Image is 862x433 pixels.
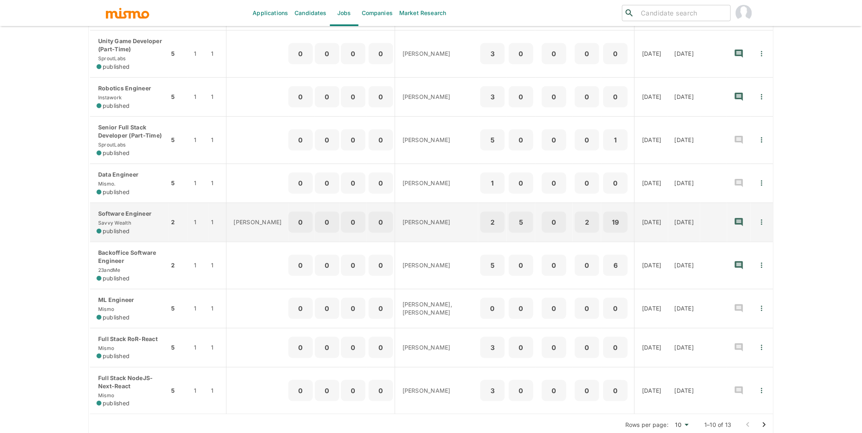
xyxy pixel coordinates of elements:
p: 0 [545,260,563,271]
td: 5 [169,328,187,367]
td: 1 [187,289,209,328]
td: 2 [169,242,187,289]
button: Quick Actions [753,45,771,63]
td: 5 [169,367,187,414]
p: 0 [344,91,362,103]
p: 0 [545,342,563,353]
td: 5 [169,30,187,77]
p: 0 [344,177,362,189]
p: Robotics Engineer [97,84,163,92]
p: 0 [512,260,530,271]
td: 1 [209,289,226,328]
td: 1 [209,164,226,203]
span: Savvy Wealth [97,220,131,226]
td: [DATE] [635,328,668,367]
button: Quick Actions [753,382,771,400]
p: 0 [545,303,563,314]
p: 0 [607,177,625,189]
p: ML Engineer [97,296,163,304]
p: 2 [484,216,501,228]
p: 0 [545,177,563,189]
button: recent-notes [729,173,749,193]
button: Quick Actions [753,300,771,317]
button: recent-notes [729,212,749,232]
p: 0 [344,342,362,353]
p: 1 [607,134,625,146]
span: published [103,188,130,196]
td: 1 [209,242,226,289]
td: 5 [169,116,187,164]
td: [DATE] [668,242,701,289]
p: 0 [578,385,596,396]
p: [PERSON_NAME] [402,387,472,395]
span: SproutLabs [97,142,126,148]
p: 0 [372,177,390,189]
p: 0 [344,303,362,314]
div: 10 [672,419,692,431]
button: Quick Actions [753,256,771,274]
p: 0 [545,216,563,228]
p: 0 [578,134,596,146]
p: 0 [512,177,530,189]
td: 1 [187,116,209,164]
p: 0 [344,48,362,59]
button: Go to next page [756,417,772,433]
p: 19 [607,216,625,228]
p: [PERSON_NAME] [402,93,472,101]
button: recent-notes [729,338,749,357]
td: [DATE] [668,203,701,242]
p: 0 [292,177,310,189]
p: Unity Game Developer (Part-Time) [97,37,163,53]
p: 1 [484,177,501,189]
button: Quick Actions [753,213,771,231]
p: 0 [512,342,530,353]
td: 5 [169,289,187,328]
span: published [103,149,130,157]
p: [PERSON_NAME] [402,261,472,269]
button: recent-notes [729,130,749,150]
span: Mismo [97,306,114,312]
td: [DATE] [668,164,701,203]
p: 0 [344,260,362,271]
p: 0 [512,385,530,396]
td: [DATE] [668,289,701,328]
p: 0 [318,342,336,353]
p: [PERSON_NAME] [402,179,472,187]
p: 0 [545,91,563,103]
p: [PERSON_NAME] [402,343,472,352]
p: 0 [607,342,625,353]
p: Full Stack RoR-React [97,335,163,343]
p: 0 [607,385,625,396]
p: 0 [372,385,390,396]
td: [DATE] [668,30,701,77]
p: 5 [484,134,501,146]
p: 0 [607,303,625,314]
p: 0 [292,385,310,396]
span: Instawork [97,94,122,101]
span: SproutLabs [97,55,126,61]
p: 0 [578,303,596,314]
p: 3 [484,342,501,353]
p: 0 [292,216,310,228]
span: published [103,399,130,407]
td: 1 [187,203,209,242]
span: published [103,227,130,235]
p: 2 [578,216,596,228]
td: [DATE] [635,116,668,164]
p: [PERSON_NAME], [PERSON_NAME] [402,300,472,317]
span: published [103,102,130,110]
p: 6 [607,260,625,271]
img: Carmen Vilachá [736,5,752,21]
p: Backoffice Software Engineer [97,249,163,265]
td: 1 [187,164,209,203]
p: 0 [318,91,336,103]
p: 0 [512,91,530,103]
p: 0 [318,385,336,396]
span: 23andMe [97,267,121,273]
p: 0 [578,91,596,103]
p: Data Engineer [97,171,163,179]
p: 0 [318,177,336,189]
p: 0 [372,342,390,353]
p: 0 [292,48,310,59]
button: Quick Actions [753,174,771,192]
